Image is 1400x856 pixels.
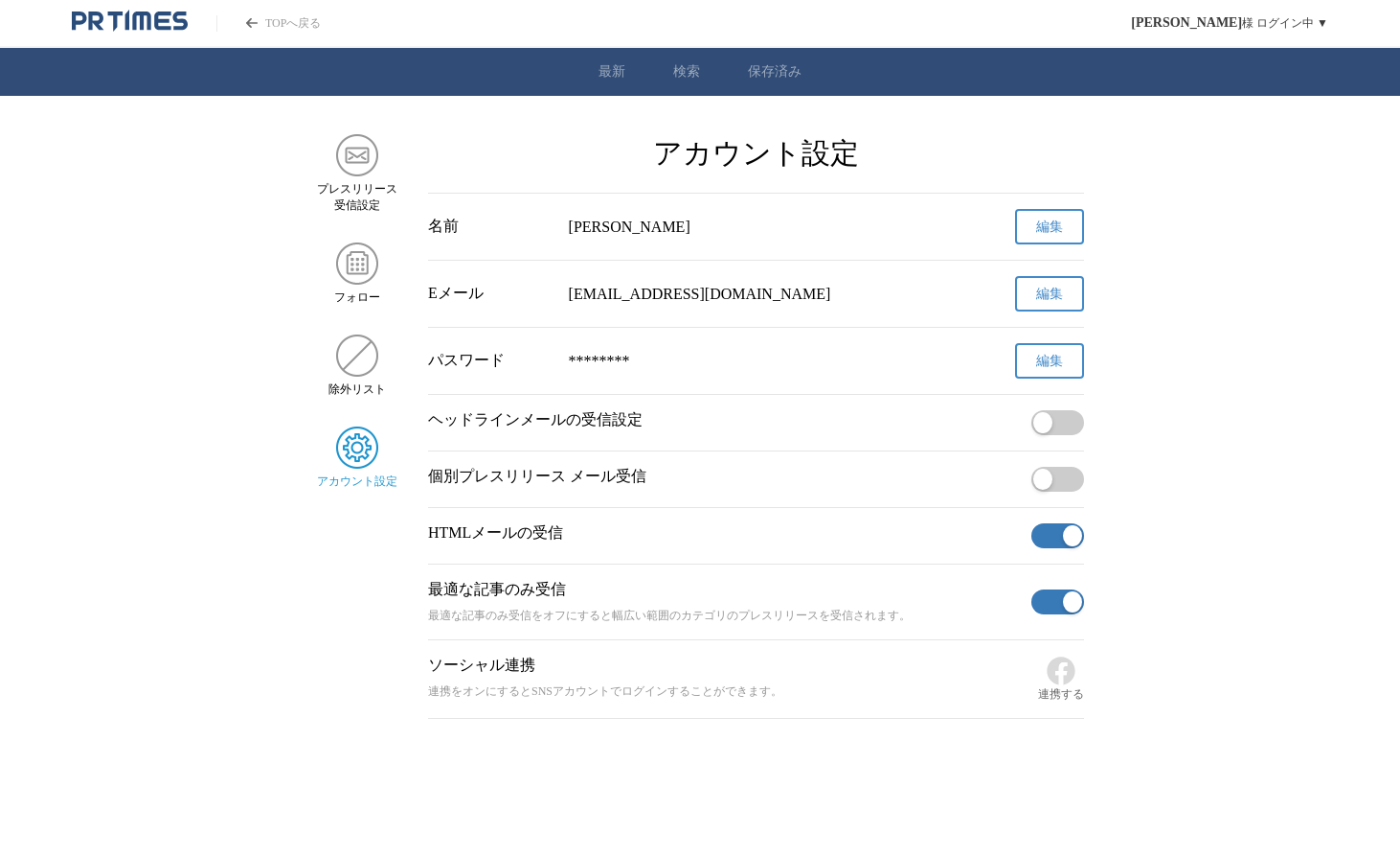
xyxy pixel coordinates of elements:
[316,427,397,490] a: アカウント設定アカウント設定
[317,181,397,214] span: プレスリリース 受信設定
[336,335,378,377] img: 除外リスト
[1036,353,1063,370] span: 編集
[428,580,1024,600] p: 最適な記事のみ受信
[1046,656,1076,686] img: Facebook
[336,427,378,469] img: アカウント設定
[598,63,625,81] a: 最新
[428,217,553,237] div: 名前
[428,523,1024,544] p: HTMLメールの受信
[316,134,397,214] a: プレスリリース 受信設定プレスリリース 受信設定
[336,243,378,285] img: フォロー
[428,134,1084,174] h2: アカウント設定
[1015,343,1084,379] button: 編集
[569,286,944,303] div: [EMAIL_ADDRESS][DOMAIN_NAME]
[428,410,1024,430] p: ヘッドラインメールの受信設定
[317,474,397,490] span: アカウント設定
[428,608,1024,624] p: 最適な記事のみ受信をオフにすると幅広い範囲のカテゴリのプレスリリースを受信されます。
[1015,276,1084,312] button: 編集
[316,134,397,719] nav: サイドメニュー
[328,382,386,398] span: 除外リスト
[428,351,553,371] div: パスワード
[673,63,700,81] a: 検索
[428,467,1024,487] p: 個別プレスリリース メール受信
[1015,209,1084,244] button: 編集
[1036,286,1063,303] span: 編集
[428,284,553,304] div: Eメール
[428,656,1030,676] p: ソーシャル連携
[216,15,321,32] a: PR TIMESのトップページはこちら
[569,219,944,236] div: [PERSON_NAME]
[336,134,378,176] img: プレスリリース 受信設定
[1131,15,1242,31] span: [PERSON_NAME]
[316,335,397,398] a: 除外リスト除外リスト
[334,289,380,306] span: フォロー
[748,63,802,81] a: 保存済み
[428,683,1030,700] p: 連携をオンにするとSNSアカウントでログインすることができます。
[316,243,397,306] a: フォローフォロー
[1038,656,1084,703] button: 連携する
[1036,219,1063,236] span: 編集
[1038,686,1084,703] span: 連携する
[72,10,188,36] a: PR TIMESのトップページはこちら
